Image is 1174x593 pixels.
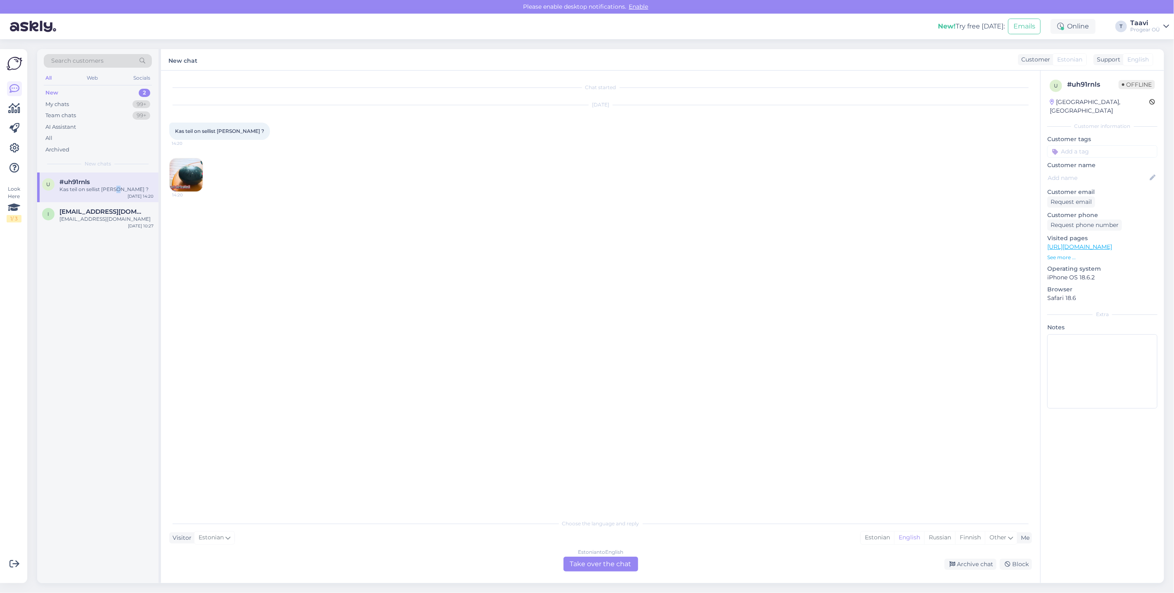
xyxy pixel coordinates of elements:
[1000,559,1032,570] div: Block
[1047,311,1157,318] div: Extra
[1119,80,1155,89] span: Offline
[1094,55,1120,64] div: Support
[133,111,150,120] div: 99+
[1047,220,1122,231] div: Request phone number
[1127,55,1149,64] span: English
[45,134,52,142] div: All
[955,532,985,544] div: Finnish
[1018,55,1050,64] div: Customer
[132,73,152,83] div: Socials
[1047,211,1157,220] p: Customer phone
[894,532,924,544] div: English
[45,146,69,154] div: Archived
[169,101,1032,109] div: [DATE]
[627,3,651,10] span: Enable
[1047,188,1157,196] p: Customer email
[85,160,111,168] span: New chats
[989,534,1006,541] span: Other
[1018,534,1030,542] div: Me
[938,22,956,30] b: New!
[85,73,100,83] div: Web
[1047,273,1157,282] p: iPhone OS 18.6.2
[1057,55,1082,64] span: Estonian
[47,211,49,217] span: i
[1047,323,1157,332] p: Notes
[563,557,638,572] div: Take over the chat
[128,193,154,199] div: [DATE] 14:20
[1047,145,1157,158] input: Add a tag
[175,128,264,134] span: Kas teil on sellist [PERSON_NAME] ?
[51,57,104,65] span: Search customers
[1047,161,1157,170] p: Customer name
[169,534,192,542] div: Visitor
[44,73,53,83] div: All
[1047,234,1157,243] p: Visited pages
[169,84,1032,91] div: Chat started
[1115,21,1127,32] div: T
[1047,123,1157,130] div: Customer information
[45,100,69,109] div: My chats
[938,21,1005,31] div: Try free [DATE]:
[59,215,154,223] div: [EMAIL_ADDRESS][DOMAIN_NAME]
[199,533,224,542] span: Estonian
[172,140,203,146] span: 14:20
[1054,83,1058,89] span: u
[45,123,76,131] div: AI Assistant
[45,111,76,120] div: Team chats
[170,158,203,191] img: Attachment
[1047,243,1112,250] a: [URL][DOMAIN_NAME]
[128,223,154,229] div: [DATE] 10:27
[1050,98,1149,115] div: [GEOGRAPHIC_DATA], [GEOGRAPHIC_DATA]
[1047,294,1157,302] p: Safari 18.6
[924,532,955,544] div: Russian
[45,89,58,97] div: New
[1130,20,1169,33] a: TaaviProgear OÜ
[133,100,150,109] div: 99+
[168,54,197,65] label: New chat
[1047,285,1157,294] p: Browser
[1130,20,1160,26] div: Taavi
[59,178,90,186] span: #uh91rnls
[1008,19,1041,34] button: Emails
[861,532,894,544] div: Estonian
[139,89,150,97] div: 2
[1130,26,1160,33] div: Progear OÜ
[7,185,21,222] div: Look Here
[59,186,154,193] div: Kas teil on sellist [PERSON_NAME] ?
[7,56,22,71] img: Askly Logo
[59,208,145,215] span: izzuddinapandi@gmail.com
[1047,265,1157,273] p: Operating system
[578,548,623,556] div: Estonian to English
[7,215,21,222] div: 1 / 3
[1047,135,1157,144] p: Customer tags
[46,181,50,187] span: u
[1067,80,1119,90] div: # uh91rnls
[944,559,996,570] div: Archive chat
[1048,173,1148,182] input: Add name
[1047,196,1095,208] div: Request email
[1047,254,1157,261] p: See more ...
[1051,19,1096,34] div: Online
[172,192,203,198] span: 14:20
[169,520,1032,527] div: Choose the language and reply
